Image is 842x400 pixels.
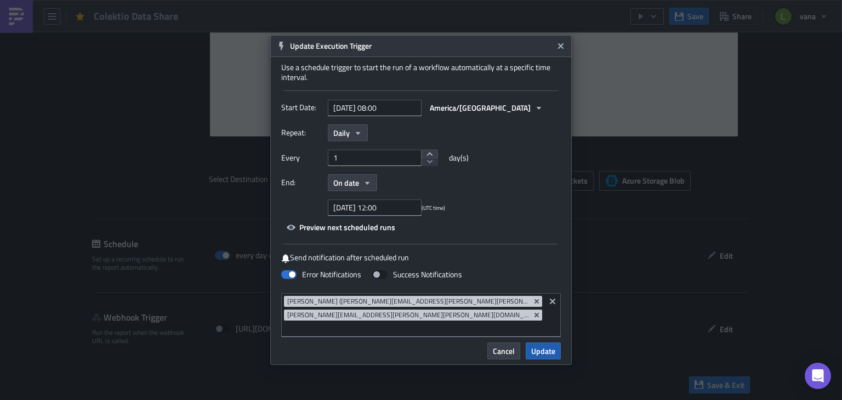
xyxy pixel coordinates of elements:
strong: Colektio [183,4,213,13]
label: Error Notifications [281,270,361,279]
input: YYYY-MM-DD HH:mm [328,100,422,116]
label: End: [281,174,322,191]
button: Cancel [487,342,520,359]
button: On date [328,174,377,191]
label: Every [281,150,322,166]
span: Cancel [493,345,515,357]
div: Open Intercom Messenger [805,363,831,389]
span: Update [531,345,555,357]
label: Success Notifications [372,270,462,279]
span: (UTC time) [422,204,445,212]
label: Send notification after scheduled run [281,253,561,263]
button: Close [553,38,569,54]
button: Clear selected items [546,295,559,308]
span: [PERSON_NAME] ([PERSON_NAME][EMAIL_ADDRESS][PERSON_NAME][PERSON_NAME][DOMAIN_NAME]) [287,297,530,306]
p: ✅ Se envio el archivo de recuperacin y de cartera a [4,4,524,13]
button: decrement [422,158,438,167]
button: Remove Tag [532,296,542,307]
input: YYYY-MM-DD HH:mm [328,199,422,216]
span: America/[GEOGRAPHIC_DATA] [430,102,531,113]
button: Daily [328,124,368,141]
label: Repeat: [281,124,322,141]
button: Update [526,342,561,359]
button: Preview next scheduled runs [281,219,401,236]
span: Daily [333,127,350,139]
span: On date [333,177,359,188]
body: Rich Text Area. Press ALT-0 for help. [4,4,524,13]
div: Use a schedule trigger to start the run of a workflow automatically at a specific time interval. [281,62,561,82]
button: America/[GEOGRAPHIC_DATA] [424,99,549,116]
button: Remove Tag [532,310,542,321]
button: increment [422,150,438,158]
span: day(s) [449,150,469,166]
span: Preview next scheduled runs [299,221,395,233]
span: [PERSON_NAME][EMAIL_ADDRESS][PERSON_NAME][PERSON_NAME][DOMAIN_NAME] [287,311,530,319]
label: Start Date: [281,99,322,116]
h6: Update Execution Trigger [290,41,553,51]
